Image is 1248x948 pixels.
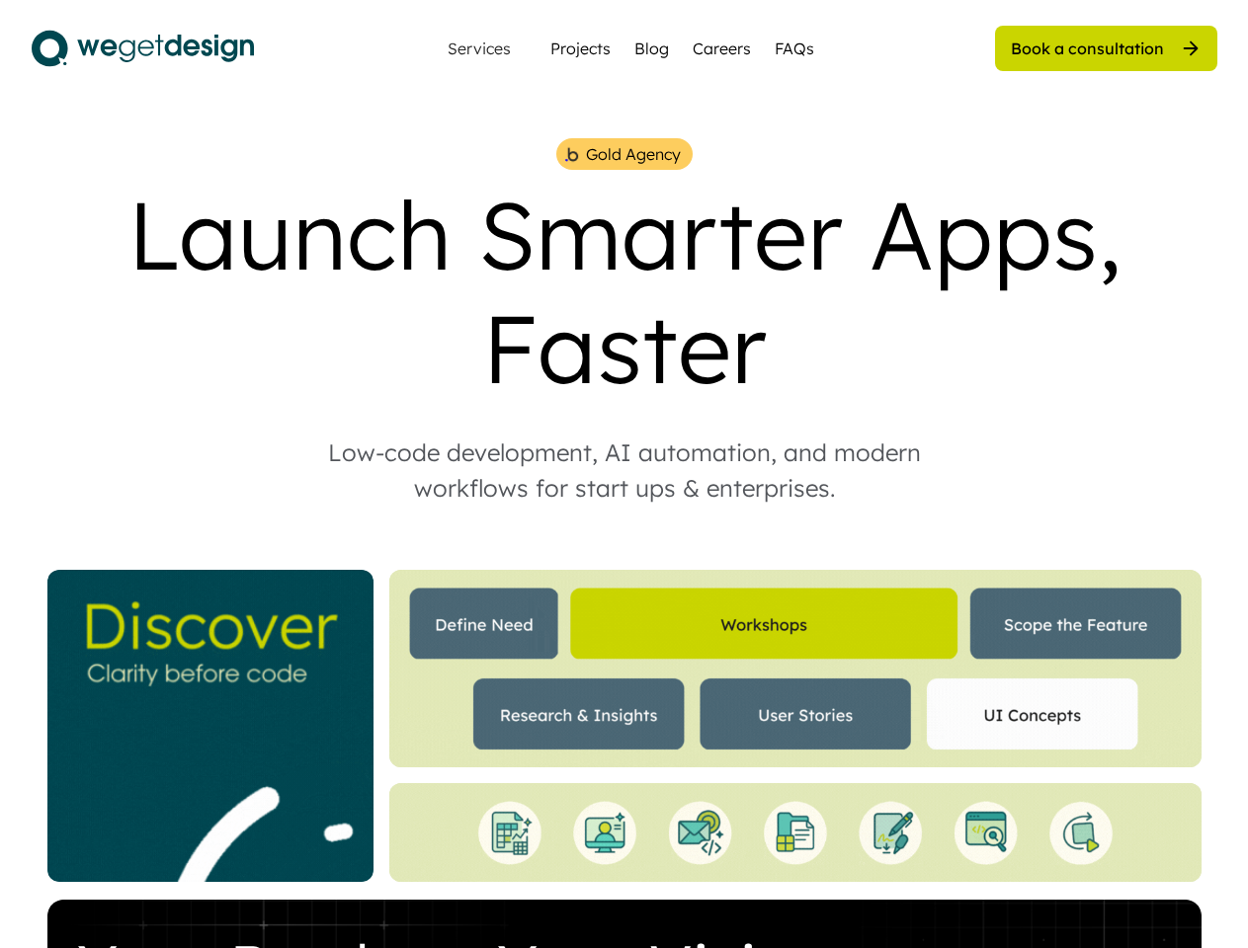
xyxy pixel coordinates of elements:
[1011,38,1164,59] div: Book a consultation
[563,145,580,164] img: bubble%201.png
[32,24,254,73] img: logo.svg
[550,37,611,60] a: Projects
[47,570,374,882] img: _Website%20Square%20V2%20%282%29.gif
[634,37,669,60] a: Blog
[389,570,1202,767] img: Website%20Landing%20%284%29.gif
[775,37,814,60] a: FAQs
[693,37,751,60] a: Careers
[586,142,681,166] div: Gold Agency
[32,178,1217,405] div: Launch Smarter Apps, Faster
[289,434,960,506] div: Low-code development, AI automation, and modern workflows for start ups & enterprises.
[389,783,1202,882] img: Bottom%20Landing%20%281%29.gif
[440,40,519,56] div: Services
